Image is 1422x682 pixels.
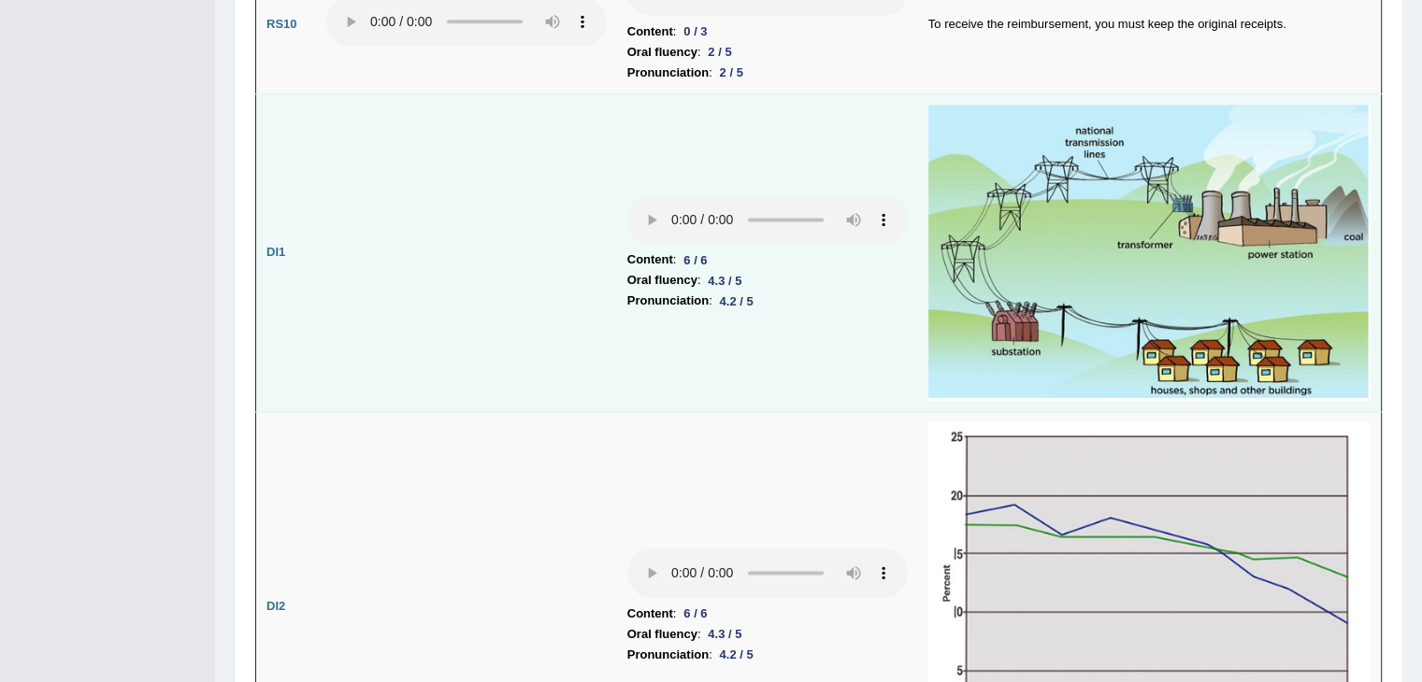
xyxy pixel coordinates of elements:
b: Pronunciation [627,291,709,311]
li: : [627,21,908,42]
div: 2 / 5 [712,63,751,82]
b: DI2 [266,599,285,613]
li: : [627,270,908,291]
div: 4.2 / 5 [712,645,761,664]
b: Oral fluency [627,624,697,645]
b: RS10 [266,17,297,31]
div: 4.2 / 5 [712,291,761,311]
div: 6 / 6 [676,604,714,623]
b: DI1 [266,245,285,259]
b: Pronunciation [627,645,709,665]
li: : [627,291,908,311]
div: 4.3 / 5 [700,624,749,644]
li: : [627,42,908,63]
div: 6 / 6 [676,250,714,270]
b: Content [627,21,673,42]
b: Content [627,249,673,270]
li: : [627,604,908,624]
div: 0 / 3 [676,21,714,41]
li: : [627,645,908,665]
b: Pronunciation [627,63,709,83]
b: Oral fluency [627,270,697,291]
b: Content [627,604,673,624]
div: 4.3 / 5 [700,271,749,291]
div: 2 / 5 [700,42,739,62]
li: : [627,249,908,270]
li: : [627,624,908,645]
b: Oral fluency [627,42,697,63]
li: : [627,63,908,83]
